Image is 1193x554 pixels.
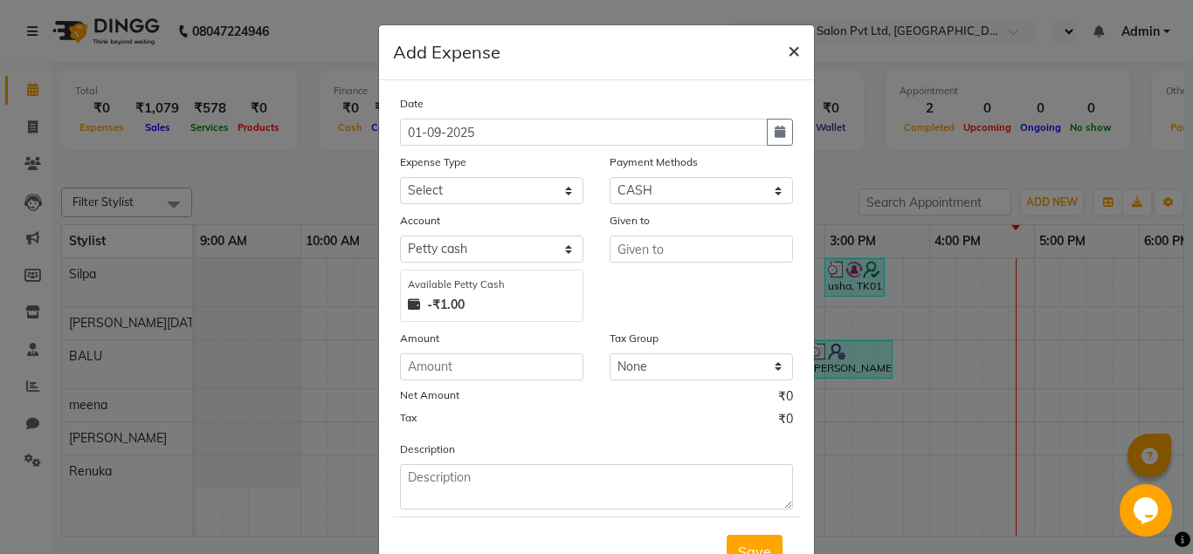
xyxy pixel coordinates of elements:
button: Close [774,25,814,74]
label: Net Amount [400,387,459,403]
label: Description [400,441,455,457]
iframe: chat widget [1120,484,1176,537]
span: × [788,37,800,63]
label: Expense Type [400,154,466,170]
span: ₹0 [778,410,793,433]
label: Tax [400,410,417,426]
label: Account [400,213,440,229]
label: Tax Group [610,331,659,346]
label: Amount [400,331,439,346]
span: ₹0 [778,387,793,410]
input: Given to [610,236,793,263]
div: Available Petty Cash [408,277,576,292]
h5: Add Expense [393,39,500,65]
label: Date [400,96,424,112]
label: Payment Methods [610,154,698,170]
input: Amount [400,353,583,380]
strong: -₹1.00 [427,296,465,314]
label: Given to [610,213,650,229]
